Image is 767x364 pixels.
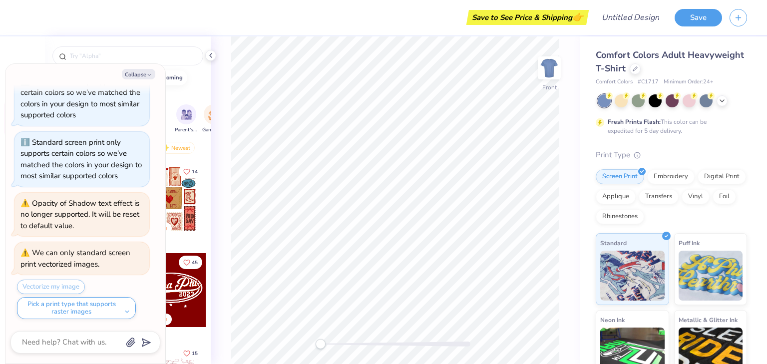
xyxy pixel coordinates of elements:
[69,51,197,61] input: Try "Alpha"
[539,58,559,78] img: Front
[608,118,661,126] strong: Fresh Prints Flash:
[682,189,710,204] div: Vinyl
[175,104,198,134] div: filter for Parent's Weekend
[157,142,195,154] div: Newest
[179,165,202,178] button: Like
[202,104,225,134] div: filter for Game Day
[596,149,747,161] div: Print Type
[596,209,644,224] div: Rhinestones
[698,169,746,184] div: Digital Print
[17,297,136,319] button: Pick a print type that supports raster images
[179,347,202,360] button: Like
[179,256,202,269] button: Like
[600,251,665,301] img: Standard
[596,169,644,184] div: Screen Print
[639,189,679,204] div: Transfers
[594,7,667,27] input: Untitled Design
[664,78,714,86] span: Minimum Order: 24 +
[469,10,586,25] div: Save to See Price & Shipping
[122,69,155,79] button: Collapse
[316,339,326,349] div: Accessibility label
[202,104,225,134] button: filter button
[679,251,743,301] img: Puff Ink
[20,198,143,232] div: Opacity of Shadow text effect is no longer supported. It will be reset to default value.
[600,315,625,325] span: Neon Ink
[596,189,636,204] div: Applique
[647,169,695,184] div: Embroidery
[208,109,220,120] img: Game Day Image
[679,315,738,325] span: Metallic & Glitter Ink
[175,126,198,134] span: Parent's Weekend
[596,49,744,74] span: Comfort Colors Adult Heavyweight T-Shirt
[175,104,198,134] button: filter button
[638,78,659,86] span: # C1717
[600,238,627,248] span: Standard
[192,169,198,174] span: 14
[20,248,130,269] div: We can only standard screen print vectorized images.
[542,83,557,92] div: Front
[192,260,198,265] span: 45
[181,109,192,120] img: Parent's Weekend Image
[202,126,225,134] span: Game Day
[20,137,142,181] div: Standard screen print only supports certain colors so we’ve matched the colors in your design to ...
[608,117,731,135] div: This color can be expedited for 5 day delivery.
[675,9,722,26] button: Save
[679,238,700,248] span: Puff Ink
[572,11,583,23] span: 👉
[192,351,198,356] span: 15
[713,189,736,204] div: Foil
[596,78,633,86] span: Comfort Colors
